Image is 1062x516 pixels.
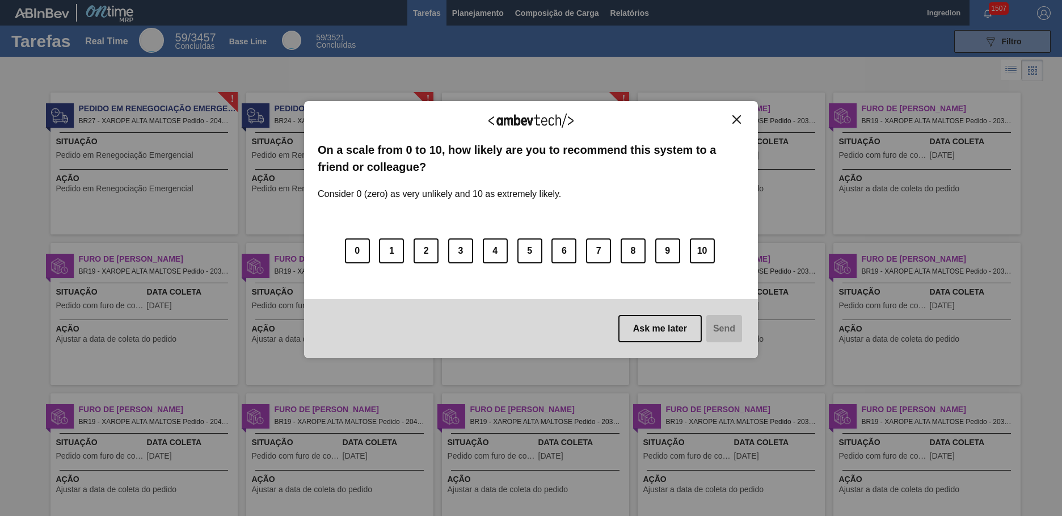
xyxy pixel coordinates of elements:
button: 8 [621,238,646,263]
button: 7 [586,238,611,263]
button: 3 [448,238,473,263]
button: 4 [483,238,508,263]
button: 5 [517,238,542,263]
label: Consider 0 (zero) as very unlikely and 10 as extremely likely. [318,175,561,199]
img: Close [732,115,741,124]
button: 9 [655,238,680,263]
label: On a scale from 0 to 10, how likely are you to recommend this system to a friend or colleague? [318,141,744,176]
button: 0 [345,238,370,263]
button: 2 [414,238,439,263]
img: Logo Ambevtech [488,114,574,128]
button: 6 [551,238,576,263]
button: Close [729,115,744,124]
button: Ask me later [618,315,702,342]
button: 10 [690,238,715,263]
button: 1 [379,238,404,263]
